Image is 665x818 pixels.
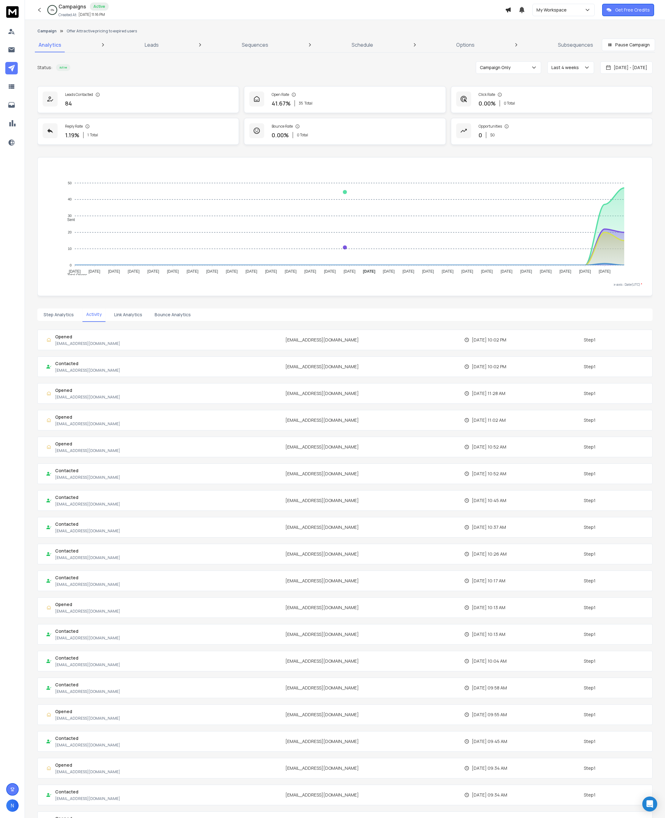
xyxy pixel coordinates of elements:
h1: Opened [55,387,120,393]
p: 0 [479,131,482,139]
h1: Contacted [55,468,120,474]
button: [DATE] - [DATE] [600,61,653,74]
p: Step 1 [584,524,596,530]
p: Step 1 [584,578,596,584]
p: [EMAIL_ADDRESS][DOMAIN_NAME] [285,390,359,397]
p: Offer Attractive pricing to expired users [67,29,137,34]
p: 1.19 % [65,131,79,139]
p: [EMAIL_ADDRESS][DOMAIN_NAME] [55,502,120,507]
p: [EMAIL_ADDRESS][DOMAIN_NAME] [285,337,359,343]
p: Schedule [352,41,373,49]
tspan: 40 [68,198,72,201]
p: Step 1 [584,444,596,450]
p: [DATE] 10:13 AM [472,631,505,637]
a: Opportunities0$0 [451,118,653,145]
h1: Contacted [55,575,120,581]
a: Analytics [35,37,65,52]
button: Step Analytics [40,308,77,322]
p: [EMAIL_ADDRESS][DOMAIN_NAME] [55,475,120,480]
p: Step 1 [584,792,596,798]
a: Leads Contacted84 [37,86,239,113]
p: [EMAIL_ADDRESS][DOMAIN_NAME] [285,604,359,611]
p: Options [456,41,475,49]
tspan: [DATE] [69,269,81,274]
tspan: [DATE] [265,269,277,274]
tspan: 10 [68,247,72,251]
p: [EMAIL_ADDRESS][DOMAIN_NAME] [55,529,120,534]
p: [DATE] 11:28 AM [472,390,505,397]
p: [EMAIL_ADDRESS][DOMAIN_NAME] [55,769,120,774]
h1: Campaigns [59,3,86,10]
button: Bounce Analytics [151,308,194,322]
span: 1 [87,133,89,138]
h1: Contacted [55,521,120,527]
tspan: [DATE] [520,269,532,274]
tspan: [DATE] [246,269,257,274]
p: [EMAIL_ADDRESS][DOMAIN_NAME] [285,685,359,691]
p: $ 0 [490,133,495,138]
tspan: [DATE] [88,269,100,274]
button: N [6,799,19,812]
tspan: 0 [70,263,72,267]
p: 0 Total [297,133,308,138]
span: Sent [63,218,75,222]
tspan: [DATE] [481,269,493,274]
tspan: [DATE] [167,269,179,274]
tspan: 50 [68,181,72,185]
p: [DATE] 09:55 AM [472,712,507,718]
p: Step 1 [584,497,596,504]
button: Get Free Credits [602,4,654,16]
p: [EMAIL_ADDRESS][DOMAIN_NAME] [55,662,120,667]
p: [DATE] 10:17 AM [472,578,505,584]
tspan: [DATE] [304,269,316,274]
h1: Contacted [55,655,120,661]
p: Step 1 [584,765,596,771]
p: Created At: [59,12,77,17]
p: [EMAIL_ADDRESS][DOMAIN_NAME] [285,471,359,477]
p: [EMAIL_ADDRESS][DOMAIN_NAME] [285,417,359,423]
p: Step 1 [584,685,596,691]
p: [EMAIL_ADDRESS][DOMAIN_NAME] [285,738,359,745]
tspan: [DATE] [108,269,120,274]
p: 0.00 % [272,131,289,139]
p: x-axis : Date(UTC) [48,282,642,287]
p: Click Rate [479,92,495,97]
tspan: [DATE] [187,269,199,274]
tspan: [DATE] [422,269,434,274]
tspan: [DATE] [363,269,375,274]
tspan: [DATE] [560,269,571,274]
p: [EMAIL_ADDRESS][DOMAIN_NAME] [55,743,120,748]
tspan: [DATE] [344,269,355,274]
p: [EMAIL_ADDRESS][DOMAIN_NAME] [285,658,359,664]
p: [DATE] 10:45 AM [472,497,506,504]
tspan: [DATE] [402,269,414,274]
p: [DATE] 10:13 AM [472,604,505,611]
tspan: [DATE] [226,269,238,274]
tspan: [DATE] [501,269,513,274]
a: Open Rate41.67%35Total [244,86,446,113]
a: Reply Rate1.19%1Total [37,118,239,145]
p: 84 [65,99,72,108]
p: Step 1 [584,551,596,557]
tspan: 20 [68,230,72,234]
tspan: [DATE] [147,269,159,274]
p: [EMAIL_ADDRESS][DOMAIN_NAME] [285,765,359,771]
p: [EMAIL_ADDRESS][DOMAIN_NAME] [55,582,120,587]
h1: Contacted [55,494,120,501]
tspan: [DATE] [128,269,139,274]
p: [DATE] 09:58 AM [472,685,507,691]
div: Open Intercom Messenger [642,797,657,811]
p: [EMAIL_ADDRESS][DOMAIN_NAME] [285,631,359,637]
p: Step 1 [584,364,596,370]
h1: Contacted [55,360,120,367]
p: [EMAIL_ADDRESS][DOMAIN_NAME] [285,497,359,504]
tspan: [DATE] [579,269,591,274]
p: [DATE] 10:26 AM [472,551,507,557]
a: Sequences [238,37,272,52]
p: Open Rate [272,92,289,97]
p: [DATE] 10:52 AM [472,471,506,477]
h1: Contacted [55,682,120,688]
p: Campaign Only [480,64,513,71]
p: [EMAIL_ADDRESS][DOMAIN_NAME] [55,636,120,641]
